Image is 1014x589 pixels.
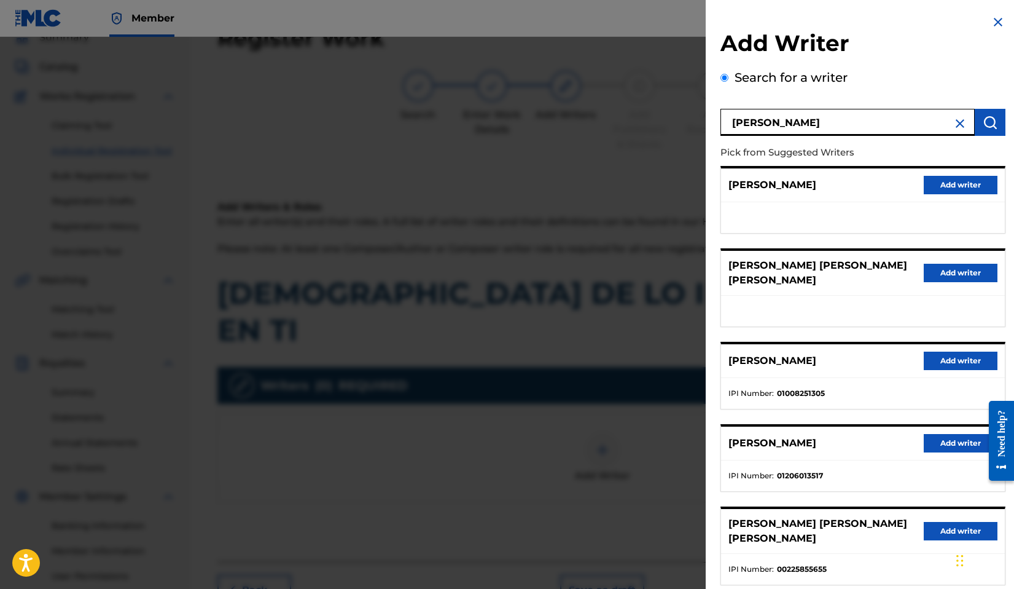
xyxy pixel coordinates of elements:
[728,178,816,192] p: [PERSON_NAME]
[720,30,1005,61] h2: Add Writer
[15,9,62,27] img: MLC Logo
[728,354,816,368] p: [PERSON_NAME]
[924,176,997,194] button: Add writer
[777,388,825,399] strong: 01008251305
[728,436,816,451] p: [PERSON_NAME]
[131,11,174,25] span: Member
[953,530,1014,589] iframe: Chat Widget
[728,388,774,399] span: IPI Number :
[777,564,827,575] strong: 00225855655
[924,352,997,370] button: Add writer
[924,434,997,453] button: Add writer
[953,530,1014,589] div: Widget de chat
[924,264,997,282] button: Add writer
[924,522,997,540] button: Add writer
[728,470,774,481] span: IPI Number :
[728,258,924,288] p: [PERSON_NAME] [PERSON_NAME] [PERSON_NAME]
[720,140,935,166] p: Pick from Suggested Writers
[777,470,823,481] strong: 01206013517
[983,115,997,130] img: Search Works
[980,392,1014,491] iframe: Resource Center
[953,116,967,131] img: close
[728,564,774,575] span: IPI Number :
[735,70,848,85] label: Search for a writer
[109,11,124,26] img: Top Rightsholder
[956,542,964,579] div: Arrastrar
[728,516,924,546] p: [PERSON_NAME] [PERSON_NAME] [PERSON_NAME]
